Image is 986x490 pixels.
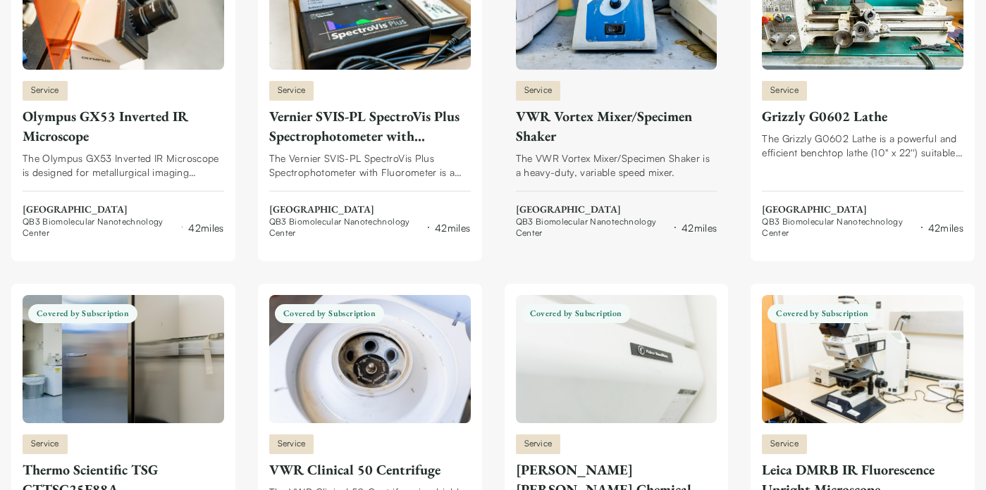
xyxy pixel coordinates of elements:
[23,295,224,423] img: Thermo Scientific TSG GTTSG25F88A Refrigerator/Freezer (-20C)
[516,434,561,454] span: Service
[768,304,877,323] span: Covered by Subscription
[269,434,314,454] span: Service
[269,216,423,239] span: QB3 Biomolecular Nanotechnology Center
[188,220,223,235] div: 42 miles
[516,216,670,239] span: QB3 Biomolecular Nanotechnology Center
[269,151,471,180] div: The Vernier SVIS-PL SpectroVis Plus Spectrophotometer with Fluorometer is a portable, visible to ...
[928,220,963,235] div: 42 miles
[516,295,717,423] img: Fisher Hamilton Chemical Hood
[682,220,717,235] div: 42 miles
[23,203,224,217] span: [GEOGRAPHIC_DATA]
[23,106,224,146] div: Olympus GX53 Inverted IR Microscope
[516,81,561,101] span: Service
[275,304,384,323] span: Covered by Subscription
[516,151,717,180] div: The VWR Vortex Mixer/Specimen Shaker is a heavy-duty, variable speed mixer.
[28,304,137,323] span: Covered by Subscription
[762,203,963,217] span: [GEOGRAPHIC_DATA]
[762,81,807,101] span: Service
[269,106,471,146] div: Vernier SVIS-PL SpectroVis Plus Spectrophotometer with Fluorometer
[269,295,471,423] img: VWR Clinical 50 Centrifuge
[23,151,224,180] div: The Olympus GX53 Inverted IR Microscope is designed for metallurgical imaging projects and produc...
[23,216,176,239] span: QB3 Biomolecular Nanotechnology Center
[516,203,717,217] span: [GEOGRAPHIC_DATA]
[516,106,717,146] div: VWR Vortex Mixer/Specimen Shaker
[269,460,471,479] div: VWR Clinical 50 Centrifuge
[23,81,68,101] span: Service
[762,132,963,160] div: The Grizzly G0602 Lathe is a powerful and efficient benchtop lathe (10'' x 22'') suitable for a v...
[762,106,963,126] div: Grizzly G0602 Lathe
[23,434,68,454] span: Service
[269,203,471,217] span: [GEOGRAPHIC_DATA]
[762,295,963,423] img: Leica DMRB IR Fluorescence Upright Microscope
[762,434,807,454] span: Service
[435,220,470,235] div: 42 miles
[522,304,631,323] span: Covered by Subscription
[762,216,916,239] span: QB3 Biomolecular Nanotechnology Center
[269,81,314,101] span: Service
